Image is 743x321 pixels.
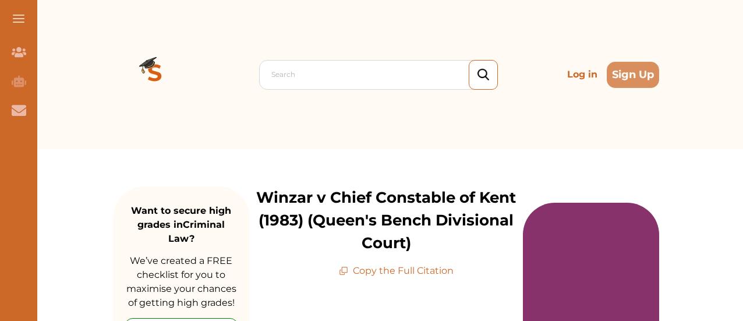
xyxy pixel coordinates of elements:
[131,205,231,244] strong: Want to secure high grades in Criminal Law ?
[113,33,197,117] img: Logo
[339,264,454,278] p: Copy the Full Citation
[477,69,489,81] img: search_icon
[562,63,602,86] p: Log in
[250,186,523,255] p: Winzar v Chief Constable of Kent (1983) (Queen's Bench Divisional Court)
[126,255,236,308] span: We’ve created a FREE checklist for you to maximise your chances of getting high grades!
[607,62,659,88] button: Sign Up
